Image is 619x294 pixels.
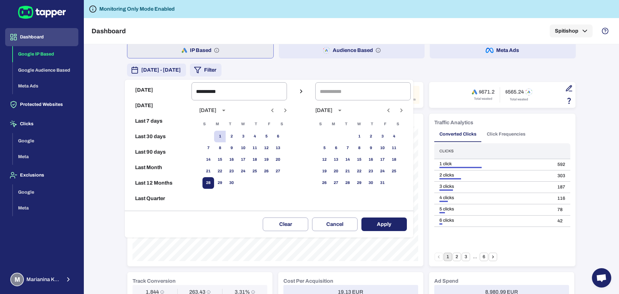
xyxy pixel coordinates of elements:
[361,218,407,231] button: Apply
[388,131,400,142] button: 4
[342,177,353,189] button: 28
[272,166,284,177] button: 27
[260,154,272,166] button: 19
[377,154,388,166] button: 17
[218,105,229,116] button: calendar view is open, switch to year view
[127,82,189,98] button: [DATE]
[377,131,388,142] button: 3
[237,166,249,177] button: 24
[353,118,365,131] span: Wednesday
[237,154,249,166] button: 17
[224,118,236,131] span: Tuesday
[267,105,278,116] button: Previous month
[365,154,377,166] button: 16
[312,218,358,231] button: Cancel
[379,118,391,131] span: Friday
[365,142,377,154] button: 9
[226,131,237,142] button: 2
[330,177,342,189] button: 27
[237,118,249,131] span: Wednesday
[315,118,326,131] span: Sunday
[226,177,237,189] button: 30
[340,118,352,131] span: Tuesday
[127,160,189,175] button: Last Month
[280,105,291,116] button: Next month
[211,118,223,131] span: Monday
[249,142,260,154] button: 11
[127,113,189,129] button: Last 7 days
[263,218,308,231] button: Clear
[342,142,353,154] button: 7
[272,142,284,154] button: 13
[199,118,210,131] span: Sunday
[365,177,377,189] button: 30
[315,107,332,114] div: [DATE]
[237,131,249,142] button: 3
[319,166,330,177] button: 19
[353,142,365,154] button: 8
[127,144,189,160] button: Last 90 days
[388,142,400,154] button: 11
[377,166,388,177] button: 24
[365,166,377,177] button: 23
[260,142,272,154] button: 12
[383,105,394,116] button: Previous month
[377,177,388,189] button: 31
[249,154,260,166] button: 18
[226,142,237,154] button: 9
[214,154,226,166] button: 15
[342,154,353,166] button: 14
[226,154,237,166] button: 16
[319,154,330,166] button: 12
[377,142,388,154] button: 10
[328,118,339,131] span: Monday
[237,142,249,154] button: 10
[388,166,400,177] button: 25
[202,166,214,177] button: 21
[127,98,189,113] button: [DATE]
[330,154,342,166] button: 13
[214,166,226,177] button: 22
[202,154,214,166] button: 14
[202,142,214,154] button: 7
[214,177,226,189] button: 29
[249,166,260,177] button: 25
[365,131,377,142] button: 2
[127,129,189,144] button: Last 30 days
[353,131,365,142] button: 1
[342,166,353,177] button: 21
[353,166,365,177] button: 22
[250,118,262,131] span: Thursday
[330,166,342,177] button: 20
[319,177,330,189] button: 26
[276,118,288,131] span: Saturday
[260,166,272,177] button: 26
[127,191,189,206] button: Last Quarter
[127,206,189,222] button: Reset
[260,131,272,142] button: 5
[396,105,407,116] button: Next month
[202,177,214,189] button: 28
[127,175,189,191] button: Last 12 Months
[263,118,275,131] span: Friday
[392,118,404,131] span: Saturday
[272,154,284,166] button: 20
[592,268,611,288] div: Open chat
[330,142,342,154] button: 6
[353,154,365,166] button: 15
[366,118,378,131] span: Thursday
[214,131,226,142] button: 1
[214,142,226,154] button: 8
[199,107,216,114] div: [DATE]
[272,131,284,142] button: 6
[353,177,365,189] button: 29
[226,166,237,177] button: 23
[334,105,345,116] button: calendar view is open, switch to year view
[319,142,330,154] button: 5
[249,131,260,142] button: 4
[388,154,400,166] button: 18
